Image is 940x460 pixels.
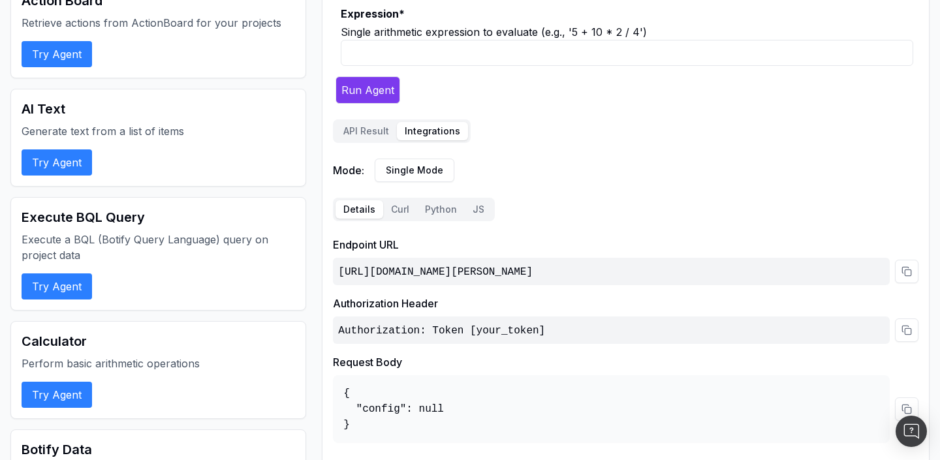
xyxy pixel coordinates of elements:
[336,122,397,140] button: API Result
[333,162,364,178] span: Mode:
[22,15,295,31] p: Retrieve actions from ActionBoard for your projects
[22,123,295,139] p: Generate text from a list of items
[341,24,913,40] div: Single arithmetic expression to evaluate (e.g., '5 + 10 * 2 / 4')
[465,200,492,219] button: JS
[22,208,295,226] h2: Execute BQL Query
[338,325,545,337] code: Authorization: Token [your_token]
[22,382,92,408] button: Try Agent
[22,273,92,299] button: Try Agent
[22,332,295,350] h2: Calculator
[336,200,383,219] button: Details
[417,200,465,219] button: Python
[22,356,295,371] p: Perform basic arithmetic operations
[22,149,92,176] button: Try Agent
[336,76,400,104] button: Run Agent
[375,159,454,182] button: Single Mode
[22,232,295,263] p: Execute a BQL (Botify Query Language) query on project data
[22,440,295,459] h2: Botify Data
[333,354,918,370] h3: Request Body
[338,266,533,278] code: [URL][DOMAIN_NAME][PERSON_NAME]
[333,296,918,311] h3: Authorization Header
[383,200,417,219] button: Curl
[341,6,913,22] label: Expression
[22,100,295,118] h2: AI Text
[333,237,918,253] h3: Endpoint URL
[896,416,927,447] div: Open Intercom Messenger
[333,375,890,443] pre: { "config": null }
[22,41,92,67] button: Try Agent
[397,122,468,140] button: Integrations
